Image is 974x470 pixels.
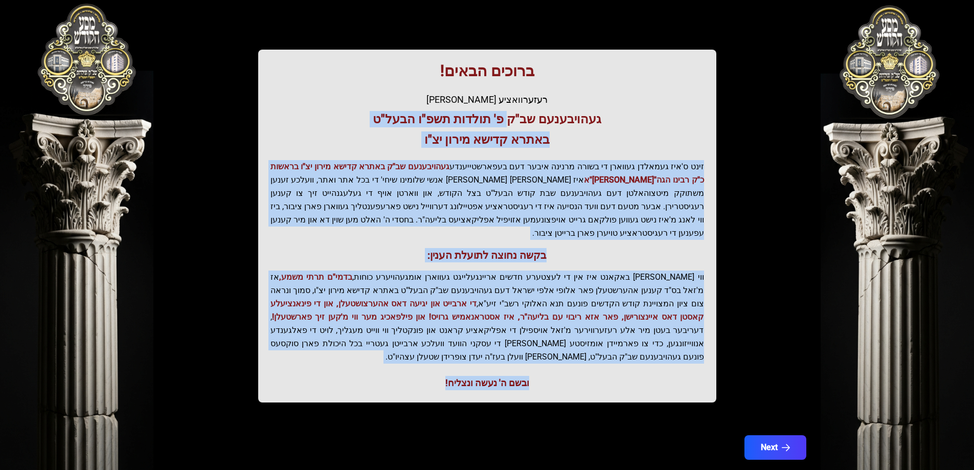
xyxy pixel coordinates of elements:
[270,93,704,107] div: רעזערוואציע [PERSON_NAME]
[270,376,704,390] div: ובשם ה' נעשה ונצליח!
[270,131,704,148] h3: באתרא קדישא מירון יצ"ו
[270,248,704,262] h3: בקשה נחוצה לתועלת הענין:
[270,111,704,127] h3: געהויבענעם שב"ק פ' תולדות תשפ"ו הבעל"ט
[270,160,704,240] p: זינט ס'איז געמאלדן געווארן די בשורה מרנינה איבער דעם בעפארשטייענדע איז [PERSON_NAME] [PERSON_NAME...
[270,299,704,322] span: די ארבייט און יגיעה דאס אהערצושטעלן, און די פינאנציעלע קאסטן דאס איינצורישן, פאר אזא ריבוי עם בלי...
[270,271,704,364] p: ווי [PERSON_NAME] באקאנט איז אין די לעצטערע חדשים אריינגעלייגט געווארן אומגעהויערע כוחות, אז מ'זא...
[270,62,704,80] h1: ברוכים הבאים!
[270,162,704,185] span: געהויבענעם שב"ק באתרא קדישא מירון יצ"ו בראשות כ"ק רבינו הגה"[PERSON_NAME]"א
[744,435,806,460] button: Next
[279,272,352,282] span: בדמי"ם תרתי משמע,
